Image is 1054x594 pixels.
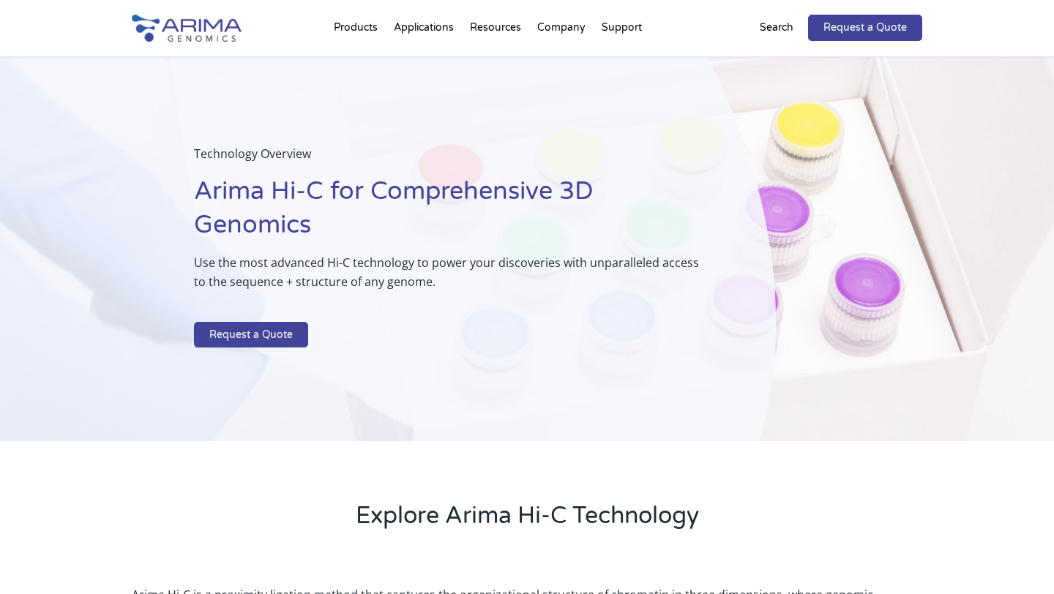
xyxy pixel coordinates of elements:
[194,253,703,303] p: Use the most advanced Hi-C technology to power your discoveries with unparalleled access to the s...
[132,500,922,544] h2: Explore Arima Hi-C Technology
[132,15,242,42] img: Arima-Genomics-logo
[194,322,308,348] a: Request a Quote
[194,144,703,175] p: Technology Overview
[194,175,703,253] h1: Arima Hi-C for Comprehensive 3D Genomics
[808,15,922,41] a: Request a Quote
[760,18,793,37] p: Search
